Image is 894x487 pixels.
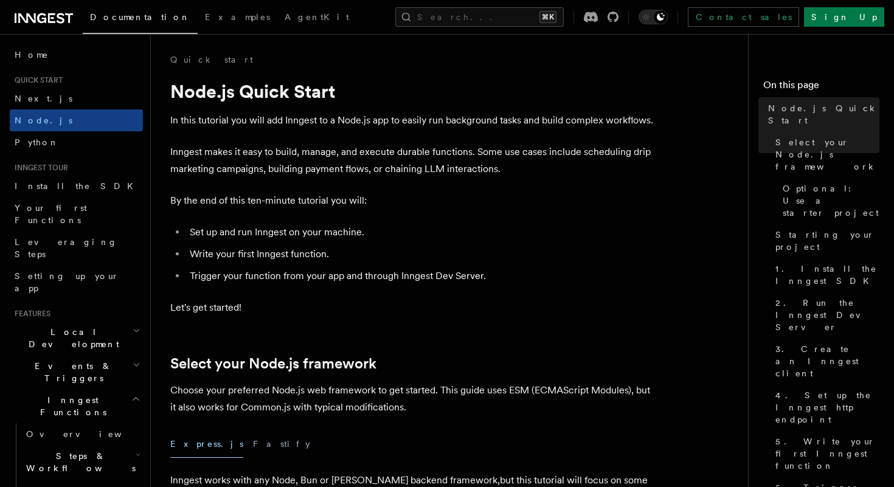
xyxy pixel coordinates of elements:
span: Documentation [90,12,190,22]
a: Node.js Quick Start [763,97,879,131]
a: 2. Run the Inngest Dev Server [771,292,879,338]
span: Quick start [10,75,63,85]
p: By the end of this ten-minute tutorial you will: [170,192,657,209]
p: Let's get started! [170,299,657,316]
a: Starting your project [771,224,879,258]
a: Contact sales [688,7,799,27]
p: Inngest makes it easy to build, manage, and execute durable functions. Some use cases include sch... [170,143,657,178]
h1: Node.js Quick Start [170,80,657,102]
a: Leveraging Steps [10,231,143,265]
a: Select your Node.js framework [771,131,879,178]
span: Node.js [15,116,72,125]
button: Local Development [10,321,143,355]
span: Leveraging Steps [15,237,117,259]
span: Local Development [10,326,133,350]
button: Search...⌘K [395,7,564,27]
p: In this tutorial you will add Inngest to a Node.js app to easily run background tasks and build c... [170,112,657,129]
a: Install the SDK [10,175,143,197]
span: Home [15,49,49,61]
span: Next.js [15,94,72,103]
a: 3. Create an Inngest client [771,338,879,384]
span: Steps & Workflows [21,450,136,474]
span: Your first Functions [15,203,87,225]
a: Select your Node.js framework [170,355,376,372]
span: Node.js Quick Start [768,102,879,126]
span: Inngest tour [10,163,68,173]
kbd: ⌘K [539,11,556,23]
span: Overview [26,429,151,439]
span: Features [10,309,50,319]
button: Fastify [253,430,310,458]
span: Install the SDK [15,181,140,191]
a: Sign Up [804,7,884,27]
span: 3. Create an Inngest client [775,343,879,379]
li: Write your first Inngest function. [186,246,657,263]
p: Choose your preferred Node.js web framework to get started. This guide uses ESM (ECMAScript Modul... [170,382,657,416]
span: Starting your project [775,229,879,253]
span: AgentKit [285,12,349,22]
a: Next.js [10,88,143,109]
span: Inngest Functions [10,394,131,418]
a: AgentKit [277,4,356,33]
a: Node.js [10,109,143,131]
span: Optional: Use a starter project [783,182,879,219]
span: Select your Node.js framework [775,136,879,173]
span: 2. Run the Inngest Dev Server [775,297,879,333]
button: Events & Triggers [10,355,143,389]
span: Python [15,137,59,147]
a: Documentation [83,4,198,34]
h4: On this page [763,78,879,97]
span: Setting up your app [15,271,119,293]
a: Quick start [170,54,253,66]
span: 1. Install the Inngest SDK [775,263,879,287]
a: 5. Write your first Inngest function [771,430,879,477]
li: Trigger your function from your app and through Inngest Dev Server. [186,268,657,285]
span: Examples [205,12,270,22]
li: Set up and run Inngest on your machine. [186,224,657,241]
button: Inngest Functions [10,389,143,423]
a: 4. Set up the Inngest http endpoint [771,384,879,430]
button: Express.js [170,430,243,458]
button: Toggle dark mode [639,10,668,24]
span: Events & Triggers [10,360,133,384]
span: 4. Set up the Inngest http endpoint [775,389,879,426]
a: Python [10,131,143,153]
a: 1. Install the Inngest SDK [771,258,879,292]
a: Your first Functions [10,197,143,231]
a: Optional: Use a starter project [778,178,879,224]
span: 5. Write your first Inngest function [775,435,879,472]
a: Home [10,44,143,66]
a: Overview [21,423,143,445]
button: Steps & Workflows [21,445,143,479]
a: Examples [198,4,277,33]
a: Setting up your app [10,265,143,299]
